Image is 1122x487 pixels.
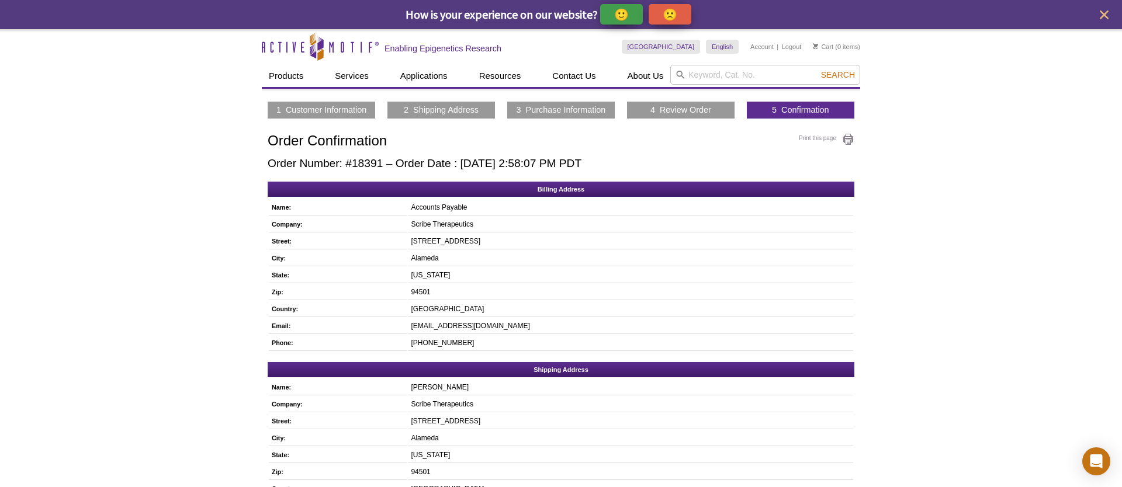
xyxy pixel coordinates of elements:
p: 🙁 [663,7,677,22]
td: [US_STATE] [408,267,853,283]
td: Alameda [408,251,853,266]
h5: Country: [272,304,401,314]
td: [STREET_ADDRESS] [408,413,853,429]
a: Services [328,65,376,87]
a: 2 Shipping Address [404,105,479,115]
h5: Zip: [272,467,401,477]
h2: Shipping Address [268,362,854,377]
a: Logout [782,43,802,51]
h5: Phone: [272,338,401,348]
a: Account [750,43,774,51]
td: [PERSON_NAME] [408,380,853,395]
h5: Email: [272,321,401,331]
td: Scribe Therapeutics [408,396,853,412]
td: [GEOGRAPHIC_DATA] [408,301,853,317]
li: (0 items) [813,40,860,54]
td: Accounts Payable [408,200,853,215]
span: Search [821,70,855,79]
td: [PHONE_NUMBER] [408,335,853,351]
h5: State: [272,450,401,460]
a: Applications [393,65,455,87]
h5: Name: [272,202,401,213]
h5: Street: [272,416,401,426]
input: Keyword, Cat. No. [670,65,860,85]
a: 4 Review Order [650,105,711,115]
a: 1 Customer Information [276,105,366,115]
div: Open Intercom Messenger [1082,447,1110,475]
a: 3 Purchase Information [517,105,606,115]
td: 94501 [408,284,853,300]
td: Alameda [408,430,853,446]
td: [STREET_ADDRESS] [408,234,853,249]
h1: Order Confirmation [268,133,854,150]
p: 🙂 [614,7,629,22]
h2: Order Number: #18391 – Order Date : [DATE] 2:58:07 PM PDT [268,157,854,170]
button: close [1097,8,1111,22]
a: Resources [472,65,528,87]
a: Cart [813,43,833,51]
h2: Enabling Epigenetics Research [385,43,501,54]
a: Print this page [799,133,854,146]
span: How is your experience on our website? [406,7,598,22]
td: [EMAIL_ADDRESS][DOMAIN_NAME] [408,318,853,334]
h5: Company: [272,399,401,409]
h5: Company: [272,219,401,229]
a: [GEOGRAPHIC_DATA] [622,40,701,54]
li: | [777,40,778,54]
h5: State: [272,270,401,280]
a: Contact Us [545,65,602,87]
td: 94501 [408,464,853,480]
h5: City: [272,433,401,443]
td: [US_STATE] [408,447,853,463]
td: Scribe Therapeutics [408,217,853,232]
h5: Zip: [272,287,401,297]
img: Your Cart [813,43,818,49]
button: Search [818,69,858,80]
a: 5 Confirmation [772,105,829,115]
a: About Us [621,65,671,87]
h5: Street: [272,236,401,246]
h2: Billing Address [268,182,854,197]
h5: Name: [272,382,401,392]
h5: City: [272,253,401,263]
a: English [706,40,739,54]
a: Products [262,65,310,87]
